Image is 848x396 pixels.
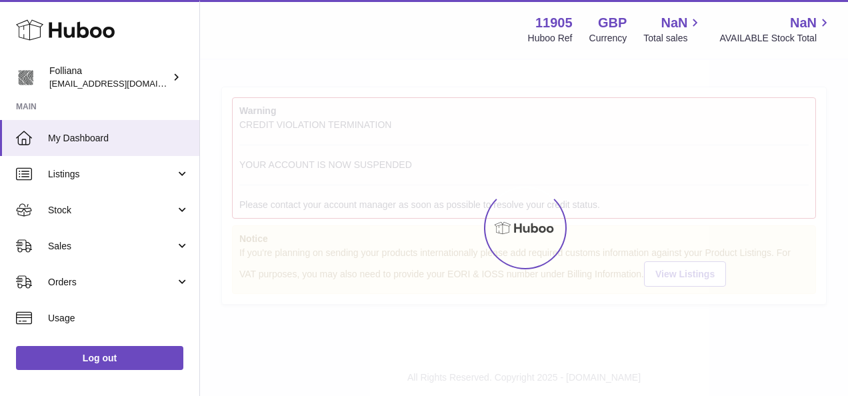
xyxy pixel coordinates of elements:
[535,14,573,32] strong: 11905
[528,32,573,45] div: Huboo Ref
[48,168,175,181] span: Listings
[598,14,627,32] strong: GBP
[719,32,832,45] span: AVAILABLE Stock Total
[16,346,183,370] a: Log out
[49,65,169,90] div: Folliana
[49,78,196,89] span: [EMAIL_ADDRESS][DOMAIN_NAME]
[48,240,175,253] span: Sales
[48,132,189,145] span: My Dashboard
[589,32,627,45] div: Currency
[643,14,703,45] a: NaN Total sales
[661,14,687,32] span: NaN
[790,14,817,32] span: NaN
[48,204,175,217] span: Stock
[643,32,703,45] span: Total sales
[48,312,189,325] span: Usage
[719,14,832,45] a: NaN AVAILABLE Stock Total
[16,67,36,87] img: internalAdmin-11905@internal.huboo.com
[48,276,175,289] span: Orders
